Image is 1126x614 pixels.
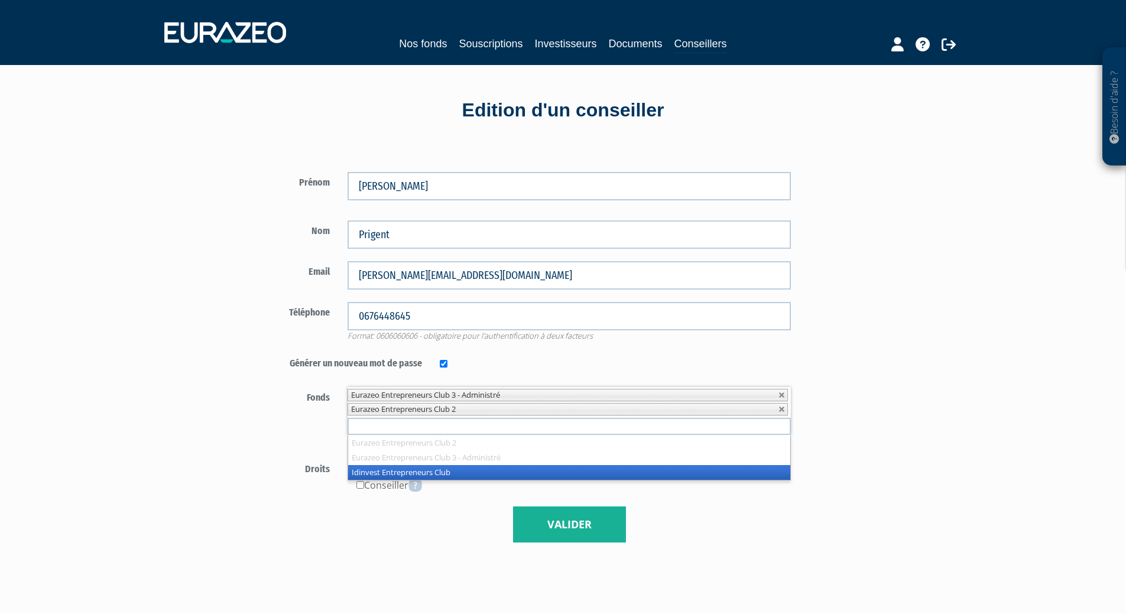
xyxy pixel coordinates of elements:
[164,22,286,43] img: 1732889491-logotype_eurazeo_blanc_rvb.png
[513,506,626,543] button: Valider
[351,404,456,414] span: Eurazeo Entrepreneurs Club 2
[247,387,339,405] label: Fonds
[348,436,790,450] li: Eurazeo Entrepreneurs Club 2
[247,353,431,371] label: Générer un nouveau mot de passe
[247,459,339,476] label: Droits
[226,97,900,124] div: Edition d'un conseiller
[459,35,523,52] a: Souscriptions
[348,330,593,341] span: Format: 0606060606 - obligatoire pour l'authentification à deux facteurs
[247,220,339,238] label: Nom
[674,35,727,54] a: Conseillers
[399,35,447,52] a: Nos fonds
[348,465,790,480] li: Idinvest Entrepreneurs Club
[247,172,339,190] label: Prénom
[247,261,339,279] label: Email
[247,302,339,320] label: Téléphone
[348,476,791,494] div: Conseiller
[609,35,663,52] a: Documents
[351,389,500,400] span: Eurazeo Entrepreneurs Club 3 - Administré
[348,450,790,465] li: Eurazeo Entrepreneurs Club 3 - Administré
[1108,54,1121,160] p: Besoin d'aide ?
[534,35,596,52] a: Investisseurs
